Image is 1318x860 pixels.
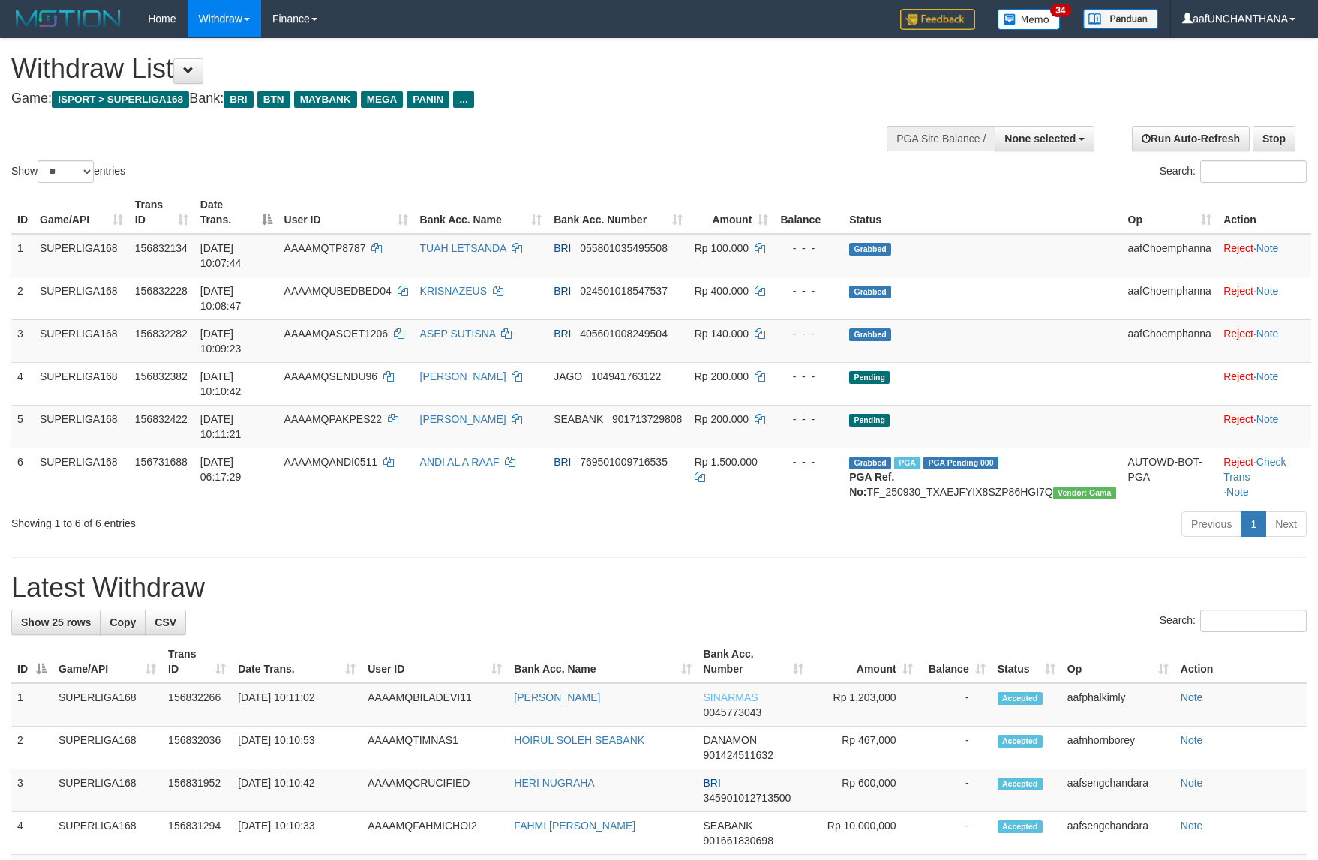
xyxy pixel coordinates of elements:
[1175,640,1307,683] th: Action
[155,616,176,628] span: CSV
[257,91,290,108] span: BTN
[1223,456,1286,483] a: Check Trans
[1083,9,1158,29] img: panduan.png
[100,610,146,635] a: Copy
[52,91,189,108] span: ISPORT > SUPERLIGA168
[53,727,162,769] td: SUPERLIGA168
[162,812,232,855] td: 156831294
[1223,285,1253,297] a: Reject
[294,91,357,108] span: MAYBANK
[11,191,34,234] th: ID
[580,285,668,297] span: Copy 024501018547537 to clipboard
[1217,362,1311,405] td: ·
[1061,640,1175,683] th: Op: activate to sort column ascending
[362,727,508,769] td: AAAAMQTIMNAS1
[923,457,998,469] span: PGA Pending
[135,285,188,297] span: 156832228
[34,277,129,319] td: SUPERLIGA168
[995,126,1094,151] button: None selected
[34,448,129,505] td: SUPERLIGA168
[849,414,890,427] span: Pending
[1256,285,1279,297] a: Note
[809,812,919,855] td: Rp 10,000,000
[514,777,594,789] a: HERI NUGRAHA
[1061,683,1175,727] td: aafphalkimly
[1160,610,1307,632] label: Search:
[998,735,1043,748] span: Accepted
[780,369,837,384] div: - - -
[919,727,992,769] td: -
[232,640,362,683] th: Date Trans.: activate to sort column ascending
[508,640,697,683] th: Bank Acc. Name: activate to sort column ascending
[1217,448,1311,505] td: · ·
[1223,413,1253,425] a: Reject
[554,242,571,254] span: BRI
[894,457,920,469] span: Marked by aafromsomean
[1181,820,1203,832] a: Note
[232,812,362,855] td: [DATE] 10:10:33
[992,640,1061,683] th: Status: activate to sort column ascending
[900,9,975,30] img: Feedback.jpg
[695,285,749,297] span: Rp 400.000
[34,319,129,362] td: SUPERLIGA168
[998,692,1043,705] span: Accepted
[200,242,242,269] span: [DATE] 10:07:44
[11,610,101,635] a: Show 25 rows
[809,727,919,769] td: Rp 467,000
[1181,511,1241,537] a: Previous
[38,160,94,183] select: Showentries
[11,573,1307,603] h1: Latest Withdraw
[53,812,162,855] td: SUPERLIGA168
[514,691,600,703] a: [PERSON_NAME]
[1132,126,1250,151] a: Run Auto-Refresh
[135,456,188,468] span: 156731688
[361,91,404,108] span: MEGA
[420,285,487,297] a: KRISNAZEUS
[1122,191,1218,234] th: Op: activate to sort column ascending
[849,243,891,256] span: Grabbed
[554,285,571,297] span: BRI
[11,812,53,855] td: 4
[998,820,1043,833] span: Accepted
[704,820,753,832] span: SEABANK
[362,683,508,727] td: AAAAMQBILADEVI11
[809,640,919,683] th: Amount: activate to sort column ascending
[1256,413,1279,425] a: Note
[34,234,129,277] td: SUPERLIGA168
[11,769,53,812] td: 3
[1217,405,1311,448] td: ·
[704,691,758,703] span: SINARMAS
[580,328,668,340] span: Copy 405601008249504 to clipboard
[1181,734,1203,746] a: Note
[362,812,508,855] td: AAAAMQFAHMICHOI2
[11,362,34,405] td: 4
[1061,769,1175,812] td: aafsengchandara
[887,126,995,151] div: PGA Site Balance /
[224,91,253,108] span: BRI
[162,769,232,812] td: 156831952
[1122,319,1218,362] td: aafChoemphanna
[1061,727,1175,769] td: aafnhornborey
[11,640,53,683] th: ID: activate to sort column descending
[1053,487,1116,499] span: Vendor URL: https://trx31.1velocity.biz
[704,706,762,718] span: Copy 0045773043 to clipboard
[554,370,582,382] span: JAGO
[200,370,242,397] span: [DATE] 10:10:42
[1223,242,1253,254] a: Reject
[514,820,635,832] a: FAHMI [PERSON_NAME]
[704,749,773,761] span: Copy 901424511632 to clipboard
[200,413,242,440] span: [DATE] 10:11:21
[232,727,362,769] td: [DATE] 10:10:53
[11,277,34,319] td: 2
[689,191,775,234] th: Amount: activate to sort column ascending
[110,616,136,628] span: Copy
[843,191,1121,234] th: Status
[420,328,496,340] a: ASEP SUTISNA
[919,812,992,855] td: -
[774,191,843,234] th: Balance
[162,683,232,727] td: 156832266
[362,769,508,812] td: AAAAMQCRUCIFIED
[695,456,758,468] span: Rp 1.500.000
[129,191,194,234] th: Trans ID: activate to sort column ascending
[284,328,389,340] span: AAAAMQASOET1206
